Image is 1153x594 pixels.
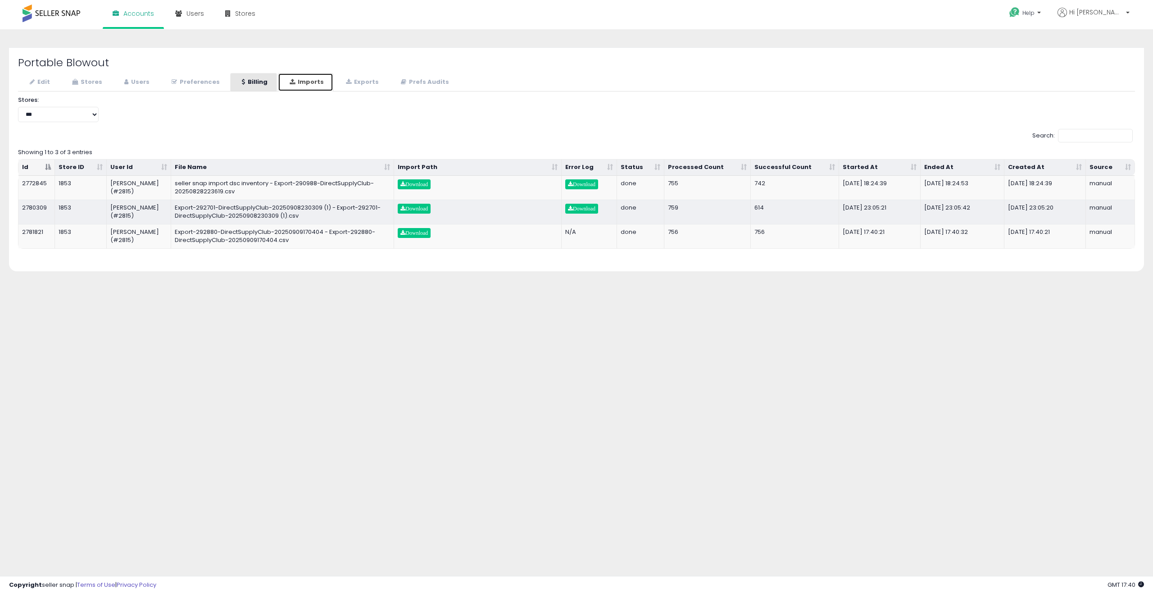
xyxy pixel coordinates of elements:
[617,160,664,176] th: Status: activate to sort column ascending
[278,73,333,91] a: Imports
[18,224,55,248] td: 2781821
[171,176,395,200] td: seller snap import dsc inventory - Export-290988-DirectSupplyClub-20250828223619.csv
[398,204,431,214] a: Download
[565,179,598,189] a: Download
[55,160,107,176] th: Store ID: activate to sort column ascending
[617,224,664,248] td: done
[664,224,751,248] td: 756
[1086,160,1135,176] th: Source: activate to sort column ascending
[1004,200,1086,224] td: [DATE] 23:05:20
[568,206,595,211] span: Download
[18,145,1135,157] div: Showing 1 to 3 of 3 entries
[107,176,171,200] td: [PERSON_NAME] (#2815)
[18,200,55,224] td: 2780309
[186,9,204,18] span: Users
[751,176,839,200] td: 742
[398,228,431,238] a: Download
[921,224,1004,248] td: [DATE] 17:40:32
[568,182,595,187] span: Download
[230,73,277,91] a: Billing
[839,176,921,200] td: [DATE] 18:24:39
[18,176,55,200] td: 2772845
[664,160,751,176] th: Processed Count: activate to sort column ascending
[107,160,171,176] th: User Id: activate to sort column ascending
[107,224,171,248] td: [PERSON_NAME] (#2815)
[1022,9,1035,17] span: Help
[1004,224,1086,248] td: [DATE] 17:40:21
[55,224,107,248] td: 1853
[394,160,562,176] th: Import Path: activate to sort column ascending
[1069,8,1123,17] span: Hi [PERSON_NAME]
[839,160,921,176] th: Started At: activate to sort column ascending
[235,9,255,18] span: Stores
[55,200,107,224] td: 1853
[1058,129,1133,142] input: Search:
[171,160,395,176] th: File Name: activate to sort column ascending
[562,224,617,248] td: N/A
[617,176,664,200] td: done
[400,182,428,187] span: Download
[55,176,107,200] td: 1853
[1004,160,1086,176] th: Created At: activate to sort column ascending
[60,73,112,91] a: Stores
[1086,200,1135,224] td: manual
[664,176,751,200] td: 755
[18,73,59,91] a: Edit
[18,160,55,176] th: Id: activate to sort column descending
[921,160,1004,176] th: Ended At: activate to sort column ascending
[1086,176,1135,200] td: manual
[751,160,839,176] th: Successful Count: activate to sort column ascending
[400,230,428,236] span: Download
[113,73,159,91] a: Users
[839,200,921,224] td: [DATE] 23:05:21
[334,73,388,91] a: Exports
[1086,224,1135,248] td: manual
[617,200,664,224] td: done
[921,176,1004,200] td: [DATE] 18:24:53
[751,200,839,224] td: 614
[1058,8,1130,28] a: Hi [PERSON_NAME]
[400,206,428,211] span: Download
[751,224,839,248] td: 756
[1009,7,1020,18] i: Get Help
[1032,129,1133,142] label: Search:
[562,160,617,176] th: Error Log: activate to sort column ascending
[18,96,39,105] label: Stores:
[171,224,395,248] td: Export-292880-DirectSupplyClub-20250909170404 - Export-292880-DirectSupplyClub-20250909170404.csv
[171,200,395,224] td: Export-292701-DirectSupplyClub-20250908230309 (1) - Export-292701-DirectSupplyClub-20250908230309...
[1004,176,1086,200] td: [DATE] 18:24:39
[18,57,1135,69] h2: Portable Blowout
[565,204,598,214] a: Download
[123,9,154,18] span: Accounts
[389,73,458,91] a: Prefs Audits
[664,200,751,224] td: 759
[921,200,1004,224] td: [DATE] 23:05:42
[107,200,171,224] td: [PERSON_NAME] (#2815)
[839,224,921,248] td: [DATE] 17:40:21
[398,179,431,189] a: Download
[160,73,229,91] a: Preferences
